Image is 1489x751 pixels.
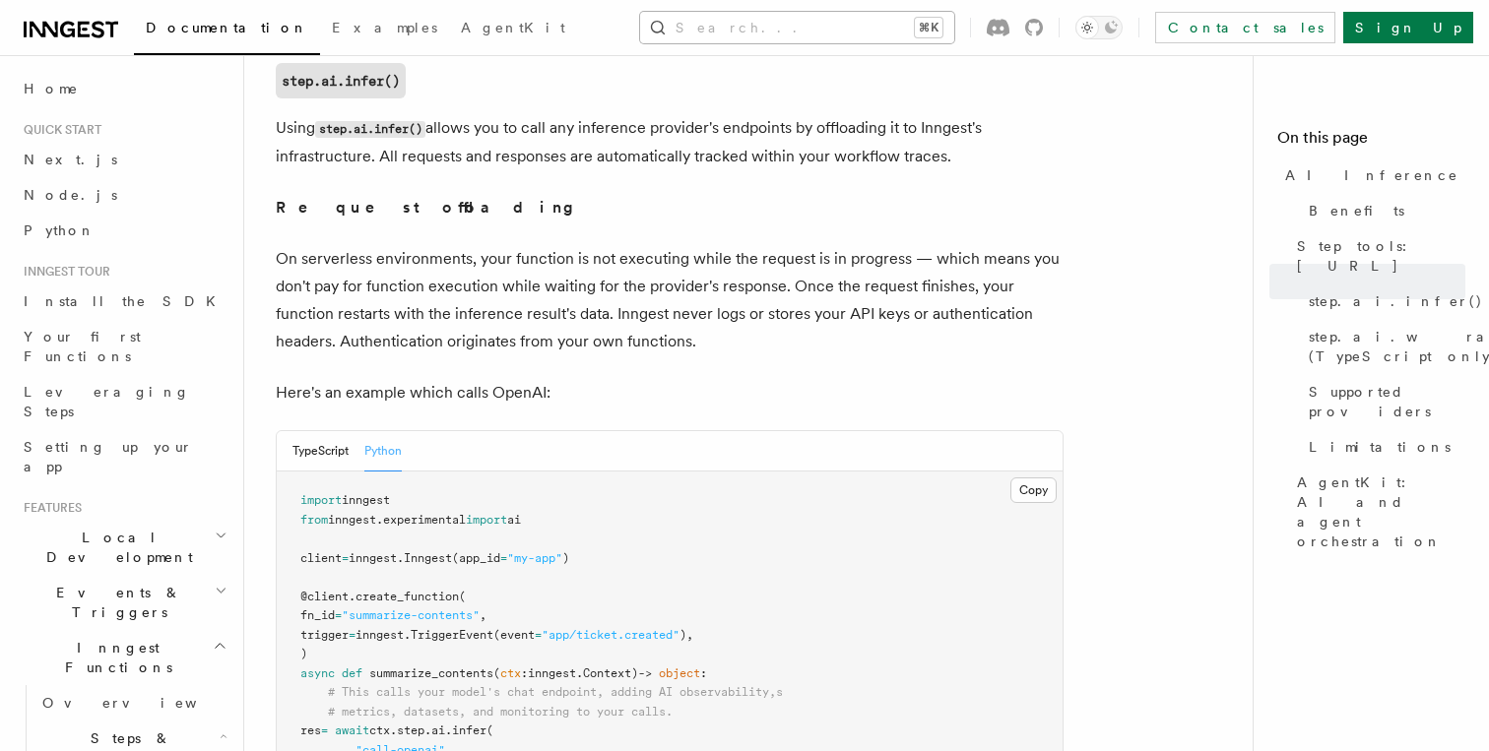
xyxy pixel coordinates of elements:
[528,666,576,680] span: inngest
[542,628,680,642] span: "app/ticket.created"
[342,666,362,680] span: def
[461,20,565,35] span: AgentKit
[16,630,231,685] button: Inngest Functions
[16,283,231,319] a: Install the SDK
[493,666,500,680] span: (
[16,177,231,213] a: Node.js
[24,384,190,419] span: Leveraging Steps
[486,723,493,737] span: (
[583,666,638,680] span: Context)
[452,551,500,565] span: (app_id
[466,513,507,527] span: import
[404,551,452,565] span: Inngest
[276,379,1064,407] p: Here's an example which calls OpenAI:
[640,12,954,43] button: Search...⌘K
[342,493,390,507] span: inngest
[431,723,445,737] span: ai
[1277,157,1465,193] a: AI Inference
[16,122,101,138] span: Quick start
[1297,472,1465,551] span: AgentKit: AI and agent orchestration
[369,723,390,737] span: ctx
[349,628,356,642] span: =
[411,628,493,642] span: TriggerEvent
[335,723,369,737] span: await
[397,723,424,737] span: step
[134,6,320,55] a: Documentation
[1010,477,1057,503] button: Copy
[16,583,215,622] span: Events & Triggers
[1075,16,1123,39] button: Toggle dark mode
[276,63,406,98] code: step.ai.infer()
[16,528,215,567] span: Local Development
[480,608,486,622] span: ,
[915,18,942,37] kbd: ⌘K
[16,142,231,177] a: Next.js
[424,723,431,737] span: .
[500,551,507,565] span: =
[328,513,376,527] span: inngest
[300,493,342,507] span: import
[300,666,335,680] span: async
[507,513,521,527] span: ai
[535,628,542,642] span: =
[328,705,673,719] span: # metrics, datasets, and monitoring to your calls.
[16,319,231,374] a: Your first Functions
[24,439,193,474] span: Setting up your app
[328,685,783,699] span: # This calls your model's chat endpoint, adding AI observability,s
[349,551,397,565] span: inngest
[1301,374,1465,429] a: Supported providers
[1309,291,1483,311] span: step.ai.infer()
[300,608,335,622] span: fn_id
[16,500,82,516] span: Features
[300,628,349,642] span: trigger
[1301,193,1465,228] a: Benefits
[342,608,480,622] span: "summarize-contents"
[397,551,404,565] span: .
[356,628,411,642] span: inngest.
[507,551,562,565] span: "my-app"
[452,723,486,737] span: infer
[24,79,79,98] span: Home
[1289,228,1465,283] a: Step tools: [URL]
[638,666,652,680] span: ->
[300,590,349,603] span: @client
[34,685,231,720] a: Overview
[1301,429,1465,465] a: Limitations
[16,264,110,280] span: Inngest tour
[500,666,521,680] span: ctx
[342,551,349,565] span: =
[1301,319,1465,374] a: step.ai.wrap() (TypeScript only)
[24,293,227,309] span: Install the SDK
[383,513,466,527] span: experimental
[356,590,459,603] span: create_function
[24,152,117,167] span: Next.js
[1297,236,1465,276] span: Step tools: [URL]
[364,431,402,471] button: Python
[335,608,342,622] span: =
[332,20,437,35] span: Examples
[16,374,231,429] a: Leveraging Steps
[449,6,577,53] a: AgentKit
[16,213,231,248] a: Python
[493,628,535,642] span: (event
[1309,382,1465,421] span: Supported providers
[300,513,328,527] span: from
[24,187,117,203] span: Node.js
[24,329,141,364] span: Your first Functions
[16,575,231,630] button: Events & Triggers
[315,121,425,138] code: step.ai.infer()
[300,723,321,737] span: res
[1285,165,1458,185] span: AI Inference
[276,198,588,217] strong: Request offloading
[349,590,356,603] span: .
[1309,437,1451,457] span: Limitations
[300,647,307,660] span: )
[659,666,700,680] span: object
[42,695,245,711] span: Overview
[1343,12,1473,43] a: Sign Up
[369,666,493,680] span: summarize_contents
[146,20,308,35] span: Documentation
[521,666,528,680] span: :
[292,431,349,471] button: TypeScript
[321,723,328,737] span: =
